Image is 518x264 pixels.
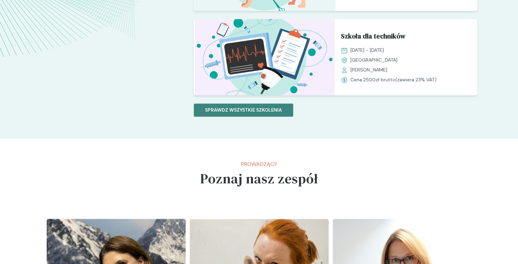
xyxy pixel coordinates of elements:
p: Sprawdz wszystkie szkolenia [205,106,282,114]
h5: Poznaj nasz zespół [200,168,318,189]
span: [GEOGRAPHIC_DATA] [350,56,397,64]
span: [DATE] - [DATE] [350,47,384,54]
a: Sprawdz wszystkie szkolenia [194,106,293,113]
a: Szkoła dla techników [341,31,472,44]
span: Szkoła dla techników [341,31,406,44]
span: 2500 zł brutto [363,77,395,83]
span: Cena: (zawiera 23% VAT) [350,76,437,83]
span: [PERSON_NAME] [350,66,387,73]
p: Prowadzący [200,160,318,168]
img: Z2B_FZbqstJ98k08_Technicy_T.svg [194,19,335,95]
button: Sprawdz wszystkie szkolenia [194,103,293,117]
